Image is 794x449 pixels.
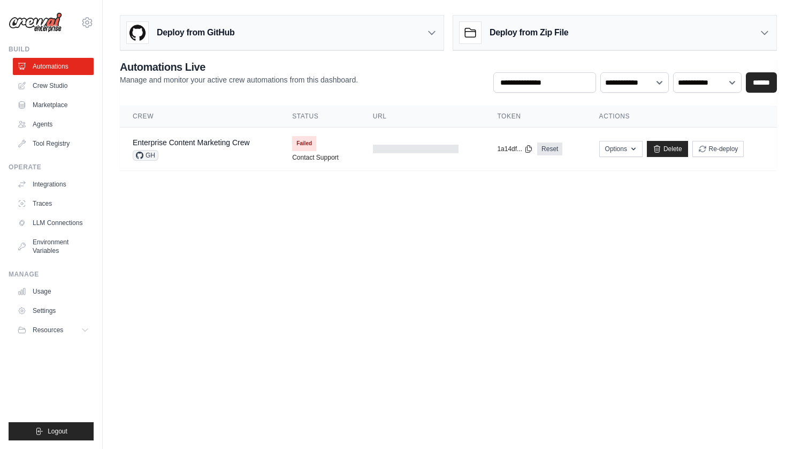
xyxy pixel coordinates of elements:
[484,106,586,128] th: Token
[33,326,63,334] span: Resources
[120,106,279,128] th: Crew
[13,116,94,133] a: Agents
[13,176,94,193] a: Integrations
[127,22,148,43] img: GitHub Logo
[647,141,688,157] a: Delete
[48,427,67,436] span: Logout
[9,270,94,279] div: Manage
[537,143,562,155] a: Reset
[292,136,316,151] span: Failed
[13,96,94,114] a: Marketplace
[13,283,94,300] a: Usage
[9,45,94,54] div: Build
[292,153,339,162] a: Contact Support
[692,141,744,157] button: Re-deploy
[360,106,485,128] th: URL
[9,163,94,171] div: Operate
[13,234,94,259] a: Environment Variables
[13,77,94,94] a: Crew Studio
[586,106,777,128] th: Actions
[133,138,250,147] a: Enterprise Content Marketing Crew
[120,74,358,85] p: Manage and monitor your active crew automations from this dashboard.
[120,59,358,74] h2: Automations Live
[599,141,643,157] button: Options
[497,145,533,153] button: 1a14df...
[13,214,94,231] a: LLM Connections
[157,26,234,39] h3: Deploy from GitHub
[13,195,94,212] a: Traces
[13,321,94,339] button: Resources
[13,58,94,75] a: Automations
[9,12,62,33] img: Logo
[9,422,94,440] button: Logout
[13,135,94,152] a: Tool Registry
[13,302,94,319] a: Settings
[133,150,158,161] span: GH
[279,106,360,128] th: Status
[490,26,568,39] h3: Deploy from Zip File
